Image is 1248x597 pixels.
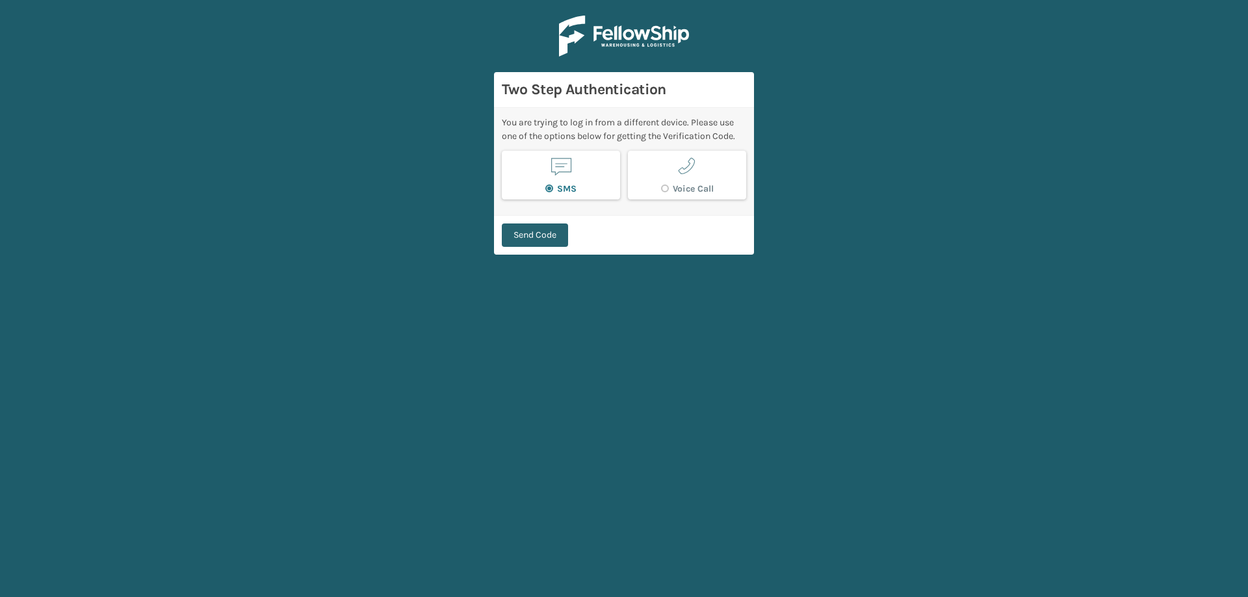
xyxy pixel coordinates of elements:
[661,183,714,194] label: Voice Call
[502,223,568,247] button: Send Code
[559,16,689,57] img: Logo
[502,80,746,99] h3: Two Step Authentication
[502,116,746,143] div: You are trying to log in from a different device. Please use one of the options below for getting...
[545,183,577,194] label: SMS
